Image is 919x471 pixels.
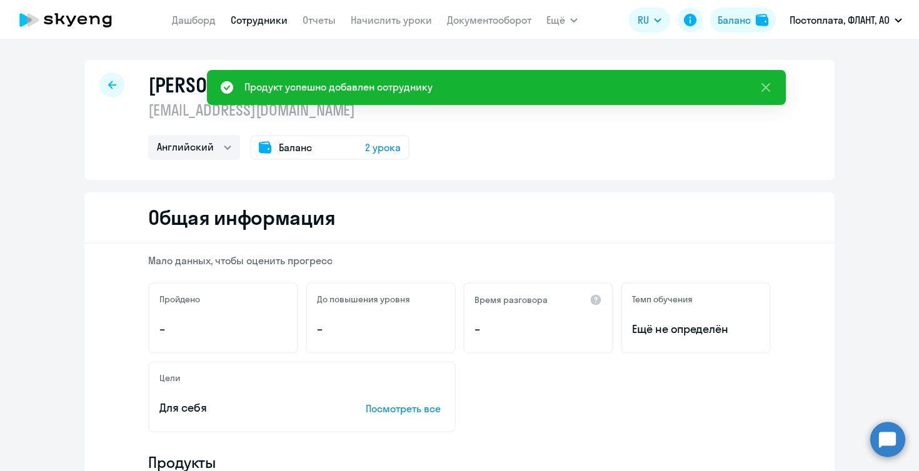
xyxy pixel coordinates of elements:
a: Начислить уроки [351,14,432,26]
a: Сотрудники [231,14,288,26]
div: Баланс [718,12,751,27]
button: Ещё [546,7,578,32]
p: Для себя [159,400,327,416]
h2: Общая информация [148,205,335,230]
p: [EMAIL_ADDRESS][DOMAIN_NAME] [148,100,409,120]
button: Постоплата, ФЛАНТ, АО [783,5,908,35]
span: Баланс [279,140,312,155]
span: Ещё [546,12,565,27]
span: Ещё не определён [632,321,760,337]
p: – [159,321,287,337]
span: 2 урока [365,140,401,155]
p: Мало данных, чтобы оценить прогресс [148,254,771,267]
p: Постоплата, ФЛАНТ, АО [790,12,890,27]
span: RU [638,12,649,27]
h5: Время разговора [475,294,548,305]
p: Посмотреть все [366,401,444,416]
p: – [475,321,602,337]
button: RU [629,7,670,32]
h5: Пройдено [159,294,200,305]
h5: Темп обучения [632,294,693,305]
p: – [317,321,444,337]
h5: Цели [159,372,180,384]
a: Документооборот [447,14,531,26]
h5: До повышения уровня [317,294,410,305]
a: Отчеты [303,14,336,26]
h1: [PERSON_NAME] [148,72,281,97]
img: balance [756,14,768,26]
a: Дашборд [172,14,216,26]
div: Продукт успешно добавлен сотруднику [244,79,433,94]
button: Балансbalance [710,7,776,32]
